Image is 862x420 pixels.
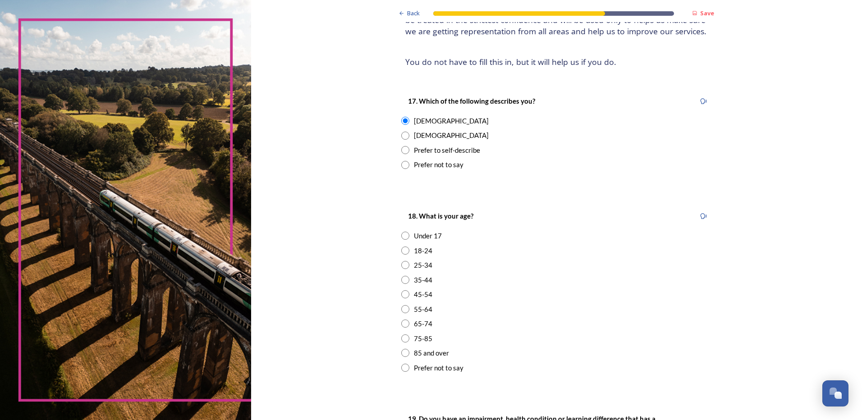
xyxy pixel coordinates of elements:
span: Back [407,9,420,18]
strong: Save [700,9,714,17]
div: [DEMOGRAPHIC_DATA] [414,130,489,141]
strong: 18. What is your age? [408,212,473,220]
div: 65-74 [414,319,432,329]
div: 45-54 [414,289,432,300]
div: 75-85 [414,333,432,344]
div: Prefer not to say [414,363,463,373]
div: Prefer to self-describe [414,145,480,155]
div: 55-64 [414,304,432,315]
div: 18-24 [414,246,432,256]
div: Under 17 [414,231,442,241]
h4: You do not have to fill this in, but it will help us if you do. [405,56,707,68]
strong: 17. Which of the following describes you? [408,97,535,105]
div: Prefer not to say [414,160,463,170]
button: Open Chat [822,380,848,406]
div: 35-44 [414,275,432,285]
div: 85 and over [414,348,449,358]
div: 25-34 [414,260,432,270]
div: [DEMOGRAPHIC_DATA] [414,116,489,126]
